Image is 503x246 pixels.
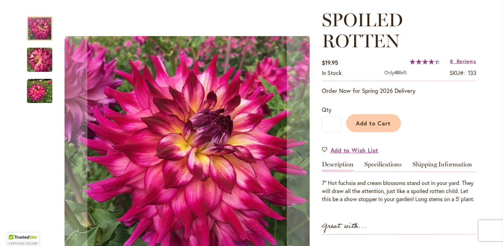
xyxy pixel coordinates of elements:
span: 8 [450,58,453,64]
span: In stock [322,69,342,76]
div: 133 [468,69,476,77]
div: 7” Hot fuchsia and cream blossoms stand out in your yard. They will draw all the attention, just ... [322,179,476,203]
iframe: Launch Accessibility Center [5,221,25,241]
div: SPOILED ROTTEN [27,9,59,41]
img: SPOILED ROTTEN [27,78,52,104]
a: 8 Reviews [450,58,476,64]
span: $19.95 [322,59,338,66]
div: SPOILED ROTTEN [27,41,59,72]
a: Specifications [364,161,402,171]
span: Add to Cart [356,119,391,127]
strong: SKU [450,69,465,76]
span: Add to Wish List [331,146,379,154]
p: Order Now for Spring 2026 Delivery [322,87,476,95]
div: 88% [410,59,441,64]
span: Reviews [457,58,476,64]
button: Add to Cart [346,114,401,132]
strong: 48 [394,69,400,76]
a: Description [322,161,353,171]
a: Shipping Information [412,161,472,171]
span: SPOILED ROTTEN [322,9,403,52]
a: Add to Wish List [322,146,379,154]
img: SPOILED ROTTEN [14,41,65,79]
div: Only 48 left [384,69,407,77]
div: Detailed Product Info [322,161,476,203]
span: Qty [322,106,331,113]
strong: Great with... [322,220,367,232]
div: Availability [322,69,342,77]
div: SPOILED ROTTEN [27,72,52,103]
